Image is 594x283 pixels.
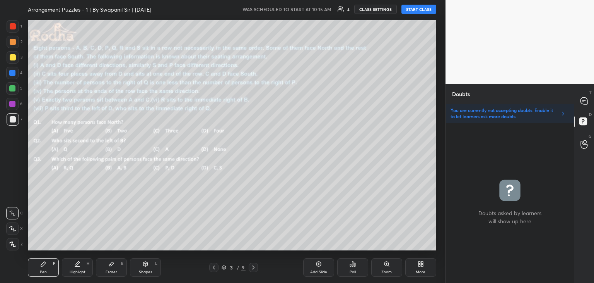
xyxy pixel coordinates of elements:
[350,270,356,274] div: Poll
[228,265,236,270] div: 3
[87,262,89,266] div: H
[347,7,350,11] div: 4
[6,82,22,95] div: 5
[451,107,557,120] p: You are currently not accepting doubts. Enable it to let learners ask more doubts.
[242,6,331,13] h5: WAS SCHEDULED TO START AT 10:15 AM
[401,5,436,14] button: START CLASS
[354,5,397,14] button: CLASS SETTINGS
[237,265,239,270] div: /
[6,67,22,79] div: 4
[416,270,425,274] div: More
[446,123,574,283] div: grid
[589,90,592,96] p: T
[139,270,152,274] div: Shapes
[589,112,592,117] p: D
[7,36,22,48] div: 2
[53,262,55,266] div: P
[28,6,151,13] h4: Arrangement Puzzles - 1 | By Swapanil Sir | [DATE]
[7,20,22,33] div: 1
[6,98,22,110] div: 6
[241,264,246,271] div: 9
[589,133,592,139] p: G
[381,270,392,274] div: Zoom
[121,262,123,266] div: E
[106,270,117,274] div: Eraser
[310,270,327,274] div: Add Slide
[7,238,23,250] div: Z
[6,223,23,235] div: X
[7,113,22,126] div: 7
[40,270,47,274] div: Pen
[155,262,157,266] div: L
[446,84,476,104] p: Doubts
[70,270,85,274] div: Highlight
[6,207,23,219] div: C
[7,51,22,64] div: 3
